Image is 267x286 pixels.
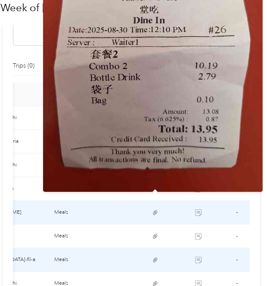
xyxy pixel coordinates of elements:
td: Meals [47,224,133,248]
td: - [220,248,254,272]
td: Meals [47,201,133,224]
span: - [236,256,238,263]
td: Meals [47,248,133,272]
td: - [220,201,254,224]
span: - [236,209,238,216]
td: - [220,224,254,248]
div: Trips (0) [13,61,34,71]
span: - [236,232,238,240]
